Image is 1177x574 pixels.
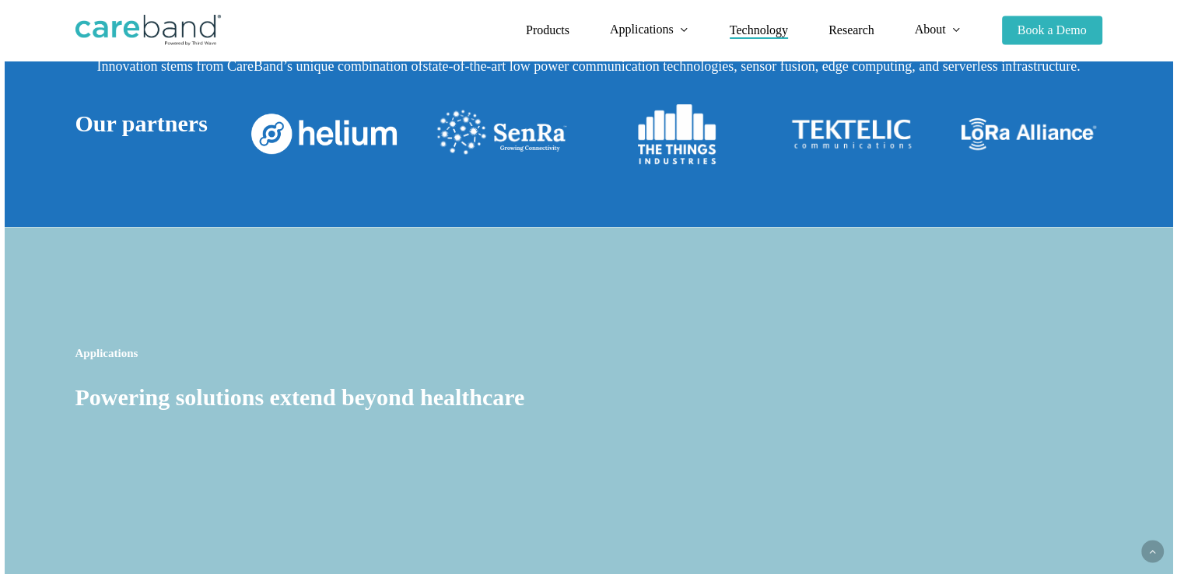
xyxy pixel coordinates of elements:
span: Innovation stems from CareBand’s unique combination of [96,58,422,74]
a: Products [526,24,569,37]
span: Products [526,23,569,37]
h5: Applications [75,345,534,362]
h3: Powering solutions extend beyond healthcare [75,383,534,412]
a: Back to top [1141,541,1164,563]
a: Research [828,24,874,37]
a: Technology [730,24,788,37]
span: state-of-the-art low power communication technologies, sensor fusion, edge computing, and serverl... [422,58,1080,74]
a: Book a Demo [1002,24,1102,37]
span: Our partners [75,110,208,136]
a: About [915,23,962,37]
span: About [915,23,946,36]
span: Research [828,23,874,37]
span: Technology [730,23,788,37]
a: Applications [610,23,689,37]
span: Book a Demo [1018,23,1087,37]
span: Applications [610,23,674,36]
